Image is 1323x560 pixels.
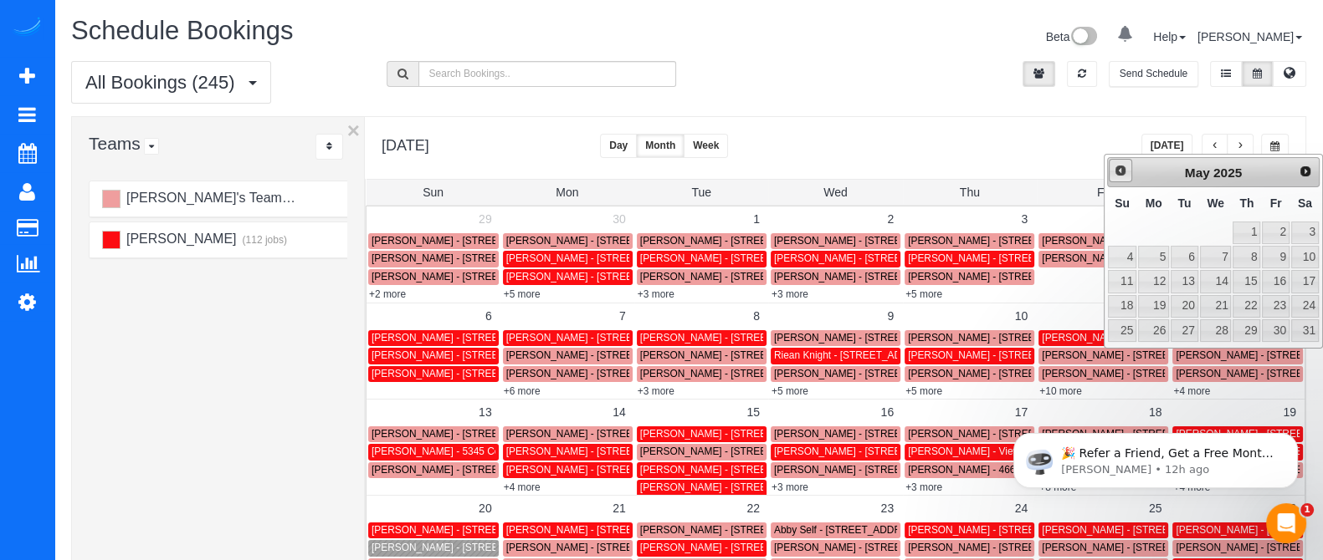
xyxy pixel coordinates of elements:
[1042,368,1231,379] span: [PERSON_NAME] - [STREET_ADDRESS]
[640,542,829,553] span: [PERSON_NAME] - [STREET_ADDRESS]
[506,332,777,344] span: [PERSON_NAME] - [STREET_ADDRESS][PERSON_NAME]
[636,134,685,158] button: Month
[908,332,1097,344] span: [PERSON_NAME] - [STREET_ADDRESS]
[1233,295,1260,318] a: 22
[774,542,963,553] span: [PERSON_NAME] - [STREET_ADDRESS]
[506,445,695,457] span: [PERSON_NAME] - [STREET_ADDRESS]
[1042,349,1231,361] span: [PERSON_NAME] - [STREET_ADDRESS]
[326,141,332,151] i: Sort Teams
[1007,303,1037,328] a: 10
[905,481,942,493] a: +3 more
[908,428,1097,440] span: [PERSON_NAME] - [STREET_ADDRESS]
[1042,524,1231,536] span: [PERSON_NAME] - [STREET_ADDRESS]
[1097,186,1110,199] span: Fri
[600,134,637,158] button: Day
[372,464,561,476] span: [PERSON_NAME] - [STREET_ADDRESS]
[372,271,725,283] span: [PERSON_NAME] - [STREET_ADDRESS][PERSON_NAME][PERSON_NAME]
[10,17,44,40] img: Automaid Logo
[1146,196,1162,210] span: Monday
[470,400,500,425] a: 13
[372,349,561,361] span: [PERSON_NAME] - [STREET_ADDRESS]
[1115,196,1130,210] span: Sunday
[774,368,963,379] span: [PERSON_NAME] - [STREET_ADDRESS]
[774,271,1045,283] span: [PERSON_NAME] - [STREET_ADDRESS][PERSON_NAME]
[1013,206,1036,232] a: 3
[1239,196,1254,210] span: Thursday
[1108,270,1136,293] a: 11
[1291,221,1319,244] a: 3
[1200,319,1232,342] a: 28
[640,332,911,344] span: [PERSON_NAME] - [STREET_ADDRESS][PERSON_NAME]
[124,232,236,246] span: [PERSON_NAME]
[1266,503,1306,543] iframe: Intercom live chat
[470,496,500,521] a: 20
[988,398,1323,515] iframe: Intercom notifications message
[1291,295,1319,318] a: 24
[1108,246,1136,268] a: 4
[556,186,578,199] span: Mon
[908,464,1286,476] span: [PERSON_NAME] - 4660 [PERSON_NAME] Trce, [GEOGRAPHIC_DATA], GA 30022
[640,271,911,283] span: [PERSON_NAME] - [STREET_ADDRESS][PERSON_NAME]
[738,496,768,521] a: 22
[1109,159,1132,182] a: Prev
[71,16,293,45] span: Schedule Bookings
[1270,196,1282,210] span: Friday
[1108,319,1136,342] a: 25
[1233,246,1260,268] a: 8
[684,134,728,158] button: Week
[879,206,902,232] a: 2
[908,542,1261,553] span: [PERSON_NAME] - [STREET_ADDRESS][PERSON_NAME][PERSON_NAME]
[908,368,1097,379] span: [PERSON_NAME] - [STREET_ADDRESS]
[905,385,942,397] a: +5 more
[640,252,911,264] span: [PERSON_NAME] - [STREET_ADDRESS][PERSON_NAME]
[774,464,1045,476] span: [PERSON_NAME] - [STREET_ADDRESS][PERSON_NAME]
[369,288,406,300] a: +2 more
[1171,246,1197,268] a: 6
[477,303,500,328] a: 6
[240,234,287,246] small: (112 jobs)
[506,252,695,264] span: [PERSON_NAME] - [STREET_ADDRESS]
[774,349,938,361] span: Riean Knight - [STREET_ADDRESS]
[1185,165,1210,180] span: May
[1233,221,1260,244] a: 1
[604,400,634,425] a: 14
[1262,270,1289,293] a: 16
[908,349,1097,361] span: [PERSON_NAME] - [STREET_ADDRESS]
[908,235,1097,247] span: [PERSON_NAME] - [STREET_ADDRESS]
[1138,246,1169,268] a: 5
[1262,295,1289,318] a: 23
[372,445,839,457] span: [PERSON_NAME] - 5345 Concordia Plmableton, Ga 30126, [GEOGRAPHIC_DATA], Mableton, GA 30126
[1177,196,1191,210] span: Tuesday
[960,186,980,199] span: Thu
[1138,319,1169,342] a: 26
[506,349,695,361] span: [PERSON_NAME] - [STREET_ADDRESS]
[908,445,1143,457] span: [PERSON_NAME] - Viewpoint [STREET_ADDRESS]
[1042,542,1231,553] span: [PERSON_NAME] - [STREET_ADDRESS]
[774,445,963,457] span: [PERSON_NAME] - [STREET_ADDRESS]
[691,186,711,199] span: Tue
[504,288,541,300] a: +5 more
[1108,295,1136,318] a: 18
[315,134,343,160] div: ...
[372,428,643,440] span: [PERSON_NAME] - [STREET_ADDRESS][PERSON_NAME]
[1069,27,1097,48] img: New interface
[772,385,808,397] a: +5 more
[382,134,429,155] h2: [DATE]
[372,235,643,247] span: [PERSON_NAME] - [STREET_ADDRESS][PERSON_NAME]
[640,481,829,493] span: [PERSON_NAME] - [STREET_ADDRESS]
[71,61,271,104] button: All Bookings (245)
[1171,295,1197,318] a: 20
[372,368,561,379] span: [PERSON_NAME] - [STREET_ADDRESS]
[506,235,777,247] span: [PERSON_NAME] - [STREET_ADDRESS][PERSON_NAME]
[504,385,541,397] a: +6 more
[1173,385,1210,397] a: +4 more
[745,206,768,232] a: 1
[1138,270,1169,293] a: 12
[1207,196,1224,210] span: Wednesday
[611,303,634,328] a: 7
[774,332,963,344] span: [PERSON_NAME] - [STREET_ADDRESS]
[1262,221,1289,244] a: 2
[1114,164,1127,177] span: Prev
